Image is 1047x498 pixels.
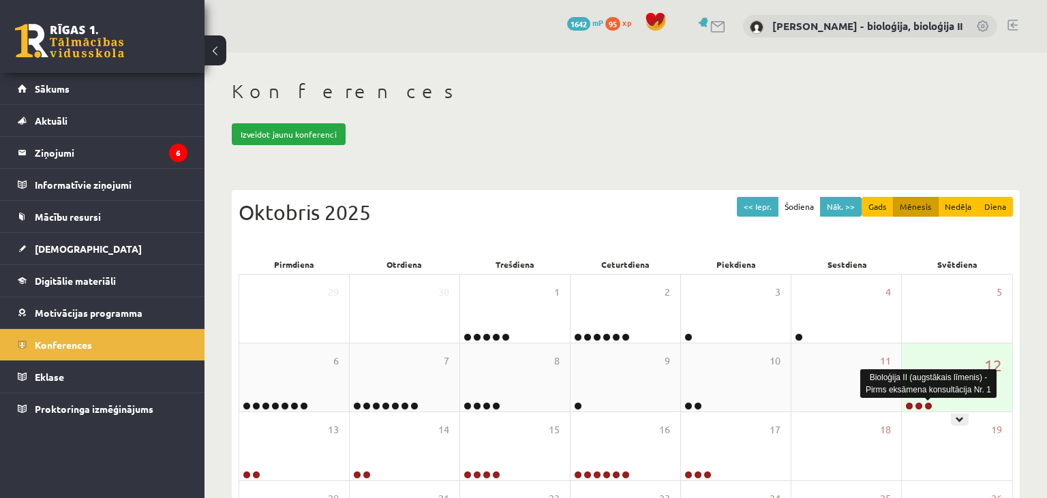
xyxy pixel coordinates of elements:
[438,422,449,437] span: 14
[232,80,1020,103] h1: Konferences
[18,393,187,424] a: Proktoringa izmēģinājums
[770,422,780,437] span: 17
[893,197,939,217] button: Mēnesis
[35,169,187,200] legend: Informatīvie ziņojumi
[18,233,187,264] a: [DEMOGRAPHIC_DATA]
[18,73,187,104] a: Sākums
[35,403,153,415] span: Proktoringa izmēģinājums
[567,17,603,28] a: 1642 mP
[605,17,620,31] span: 95
[232,123,346,145] a: Izveidot jaunu konferenci
[665,354,670,369] span: 9
[665,285,670,300] span: 2
[880,422,891,437] span: 18
[737,197,778,217] button: << Iepr.
[35,82,70,95] span: Sākums
[438,285,449,300] span: 30
[778,197,821,217] button: Šodiena
[328,422,339,437] span: 13
[659,422,670,437] span: 16
[991,422,1002,437] span: 19
[239,255,349,274] div: Pirmdiena
[554,285,560,300] span: 1
[444,354,449,369] span: 7
[681,255,791,274] div: Piekdiena
[18,201,187,232] a: Mācību resursi
[571,255,681,274] div: Ceturtdiena
[460,255,571,274] div: Trešdiena
[18,137,187,168] a: Ziņojumi6
[791,255,902,274] div: Sestdiena
[349,255,459,274] div: Otrdiena
[622,17,631,28] span: xp
[880,354,891,369] span: 11
[35,114,67,127] span: Aktuāli
[605,17,638,28] a: 95 xp
[15,24,124,58] a: Rīgas 1. Tālmācības vidusskola
[770,354,780,369] span: 10
[862,197,894,217] button: Gads
[328,285,339,300] span: 29
[35,211,101,223] span: Mācību resursi
[772,19,962,33] a: [PERSON_NAME] - bioloģija, bioloģija II
[35,371,64,383] span: Eklase
[885,285,891,300] span: 4
[902,255,1013,274] div: Svētdiena
[775,285,780,300] span: 3
[549,422,560,437] span: 15
[554,354,560,369] span: 8
[820,197,862,217] button: Nāk. >>
[860,369,997,398] div: Bioloģija II (augstākais līmenis) - Pirms eksāmena konsultācija Nr. 1
[35,275,116,287] span: Digitālie materiāli
[35,339,92,351] span: Konferences
[18,361,187,392] a: Eklase
[18,265,187,296] a: Digitālie materiāli
[35,307,142,319] span: Motivācijas programma
[169,144,187,162] i: 6
[35,243,142,255] span: [DEMOGRAPHIC_DATA]
[750,20,763,34] img: Elza Saulīte - bioloģija, bioloģija II
[333,354,339,369] span: 6
[18,169,187,200] a: Informatīvie ziņojumi
[592,17,603,28] span: mP
[938,197,978,217] button: Nedēļa
[977,197,1013,217] button: Diena
[18,297,187,328] a: Motivācijas programma
[239,197,1013,228] div: Oktobris 2025
[984,354,1002,377] span: 12
[18,329,187,360] a: Konferences
[35,137,187,168] legend: Ziņojumi
[18,105,187,136] a: Aktuāli
[567,17,590,31] span: 1642
[997,285,1002,300] span: 5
